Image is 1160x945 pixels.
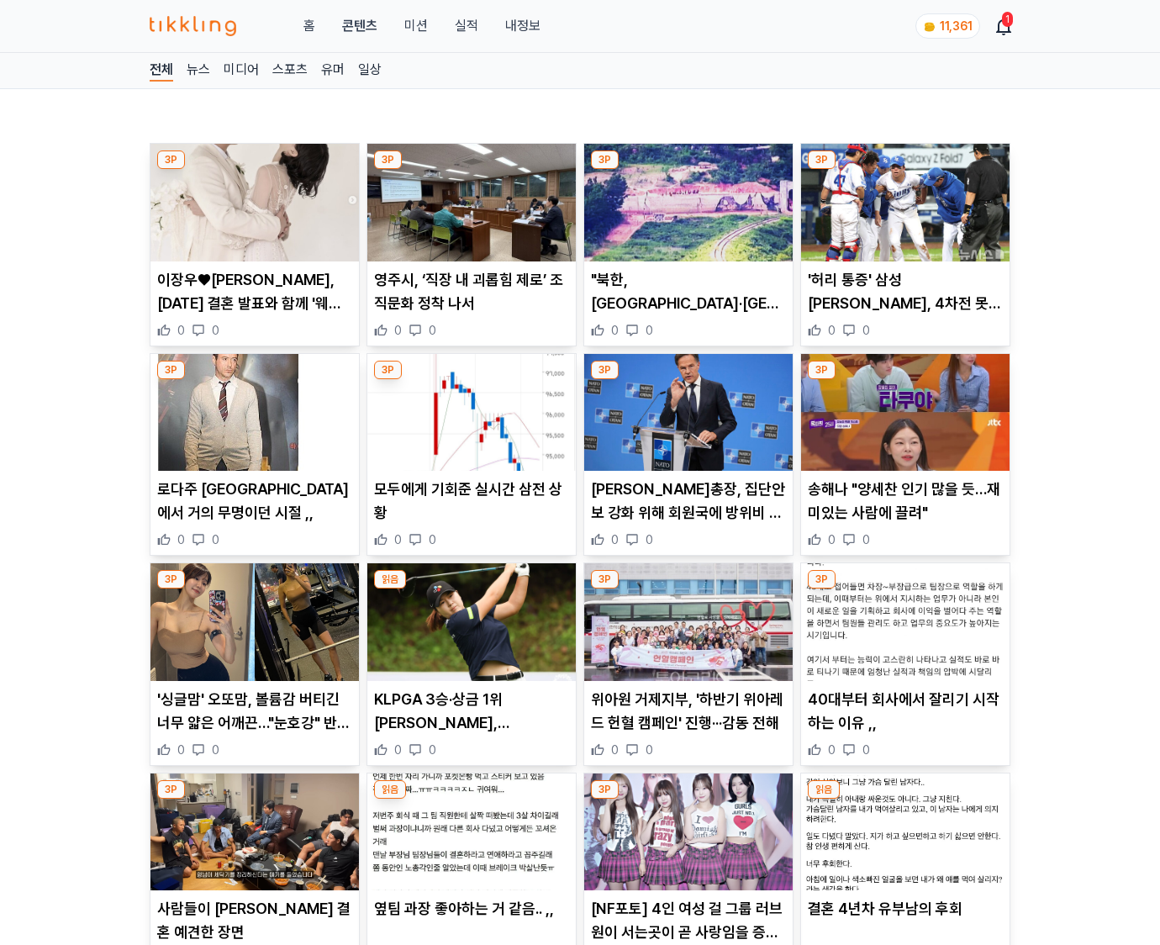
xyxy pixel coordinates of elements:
span: 0 [611,531,619,548]
span: 0 [611,322,619,339]
div: 3P [808,361,836,379]
img: coin [923,20,936,34]
div: 읽음 [374,780,406,799]
div: 3P [591,150,619,169]
p: 모두에게 기회준 실시간 삼전 상황 [374,478,569,525]
div: 3P 이장우♥조혜원, 11월 23일 결혼 발표와 함께 '웨딩 화보' 공개…서로 안고 '박장대소' 선남선녀 비주얼 이장우♥[PERSON_NAME], [DATE] 결혼 발표와 함... [150,143,360,346]
div: 3P [374,361,402,379]
span: 0 [828,531,836,548]
img: 40대부터 회사에서 잘리기 시작하는 이유 ,, [801,563,1010,681]
span: 0 [394,531,402,548]
img: 영주시, ‘직장 내 괴롭힘 제로’ 조직문화 정착 나서 [367,144,576,261]
span: 0 [862,531,870,548]
div: 읽음 [374,570,406,589]
p: 결혼 4년차 유부남의 후회 [808,897,1003,921]
div: 3P 송해나 "양세찬 인기 많을 듯…재미있는 사람에 끌려" 송해나 "양세찬 인기 많을 듯…재미있는 사람에 끌려" 0 0 [800,353,1010,557]
button: 미션 [404,16,428,36]
span: 0 [177,742,185,758]
p: '허리 통증' 삼성 [PERSON_NAME], 4차전 못 뛴다…"[PERSON_NAME], 키플레이어"[준PO] [808,268,1003,315]
div: 1 [1002,12,1013,27]
span: 0 [646,742,653,758]
img: [NF포토] 4인 여성 걸 그룹 러브원이 서는곳이 곧 사랑임을 증명하다. '한일축제한마당 2025 in Seoul' [584,773,793,891]
a: 유머 [321,60,345,82]
p: 사람들이 [PERSON_NAME] 결혼 예견한 장면 [157,897,352,944]
img: "북한, 문산·고성 등 북쪽 일대서 대전차방벽 건설 중" [584,144,793,261]
span: 0 [212,322,219,339]
img: '싱글맘' 오또맘, 볼륨감 버티긴 너무 얇은 어깨끈…"눈호강" 반응 나올 만 [150,563,359,681]
span: 0 [177,531,185,548]
img: KLPGA 3승·상금 1위 홍정민, 세계랭킹 10계단 뛴 44위 [367,563,576,681]
div: 3P [591,780,619,799]
div: 3P 모두에게 기회준 실시간 삼전 상황 모두에게 기회준 실시간 삼전 상황 0 0 [366,353,577,557]
img: 로다주 우리나라에서 거의 무명이던 시절 ,, [150,354,359,472]
p: 송해나 "양세찬 인기 많을 듯…재미있는 사람에 끌려" [808,478,1003,525]
span: 0 [394,322,402,339]
div: 3P [157,361,185,379]
p: 영주시, ‘직장 내 괴롭힘 제로’ 조직문화 정착 나서 [374,268,569,315]
p: "북한, [GEOGRAPHIC_DATA]·[GEOGRAPHIC_DATA] 등 북쪽 일대서 대전차방벽 건설 중" [591,268,786,315]
span: 0 [429,531,436,548]
div: 3P [157,150,185,169]
div: 3P 40대부터 회사에서 잘리기 시작하는 이유 ,, 40대부터 회사에서 잘리기 시작하는 이유 ,, 0 0 [800,562,1010,766]
div: 읽음 [808,780,840,799]
span: 0 [394,742,402,758]
span: 0 [646,531,653,548]
div: 3P 나토 사무총장, 집단안보 강화 위해 회원국에 방위비 증액 촉구 [PERSON_NAME]총장, 집단안보 강화 위해 회원국에 방위비 증액 촉구 0 0 [583,353,794,557]
div: 3P '허리 통증' 삼성 김영웅, 4차전 못 뛴다…"이재현, 키플레이어"[준PO] '허리 통증' 삼성 [PERSON_NAME], 4차전 못 뛴다…"[PERSON_NAME], ... [800,143,1010,346]
span: 0 [429,742,436,758]
a: 전체 [150,60,173,82]
a: 일상 [358,60,382,82]
span: 0 [862,322,870,339]
div: 3P '싱글맘' 오또맘, 볼륨감 버티긴 너무 얇은 어깨끈…"눈호강" 반응 나올 만 '싱글맘' 오또맘, 볼륨감 버티긴 너무 얇은 어깨끈…"눈호강" 반응 나올 만 0 0 [150,562,360,766]
div: 3P "북한, 문산·고성 등 북쪽 일대서 대전차방벽 건설 중" "북한, [GEOGRAPHIC_DATA]·[GEOGRAPHIC_DATA] 등 북쪽 일대서 대전차방벽 건설 중" 0 0 [583,143,794,346]
img: 나토 사무총장, 집단안보 강화 위해 회원국에 방위비 증액 촉구 [584,354,793,472]
img: 결혼 4년차 유부남의 후회 [801,773,1010,891]
div: 3P [591,361,619,379]
div: 3P 로다주 우리나라에서 거의 무명이던 시절 ,, 로다주 [GEOGRAPHIC_DATA]에서 거의 무명이던 시절 ,, 0 0 [150,353,360,557]
p: 옆팀 과장 좋아하는 거 같음.. ,, [374,897,569,921]
span: 0 [828,742,836,758]
div: 3P [808,570,836,589]
a: 1 [997,16,1010,36]
div: 3P [374,150,402,169]
p: 로다주 [GEOGRAPHIC_DATA]에서 거의 무명이던 시절 ,, [157,478,352,525]
span: 0 [212,531,219,548]
div: 3P [808,150,836,169]
img: 사람들이 김종국 결혼 예견한 장면 [150,773,359,891]
a: 홈 [303,16,315,36]
span: 0 [429,322,436,339]
img: 송해나 "양세찬 인기 많을 듯…재미있는 사람에 끌려" [801,354,1010,472]
p: [NF포토] 4인 여성 걸 그룹 러브원이 서는곳이 곧 사랑임을 증명하다. '한일축제한마당 2025 in [GEOGRAPHIC_DATA]' [591,897,786,944]
span: 0 [177,322,185,339]
a: 실적 [455,16,478,36]
span: 0 [862,742,870,758]
div: 3P 영주시, ‘직장 내 괴롭힘 제로’ 조직문화 정착 나서 영주시, ‘직장 내 괴롭힘 제로’ 조직문화 정착 나서 0 0 [366,143,577,346]
span: 0 [646,322,653,339]
p: 40대부터 회사에서 잘리기 시작하는 이유 ,, [808,688,1003,735]
div: 3P [591,570,619,589]
span: 0 [828,322,836,339]
p: 위아원 거제지부, '하반기 위아레드 헌혈 캠페인' 진행···감동 전해 [591,688,786,735]
img: 티끌링 [150,16,236,36]
div: 3P [157,780,185,799]
a: coin 11,361 [915,13,977,39]
a: 콘텐츠 [342,16,377,36]
img: 옆팀 과장 좋아하는 거 같음.. ,, [367,773,576,891]
p: [PERSON_NAME]총장, 집단안보 강화 위해 회원국에 방위비 증액 촉구 [591,478,786,525]
a: 내정보 [505,16,540,36]
a: 미디어 [224,60,259,82]
span: 11,361 [940,19,973,33]
span: 0 [611,742,619,758]
a: 스포츠 [272,60,308,82]
img: 위아원 거제지부, '하반기 위아레드 헌혈 캠페인' 진행···감동 전해 [584,563,793,681]
img: '허리 통증' 삼성 김영웅, 4차전 못 뛴다…"이재현, 키플레이어"[준PO] [801,144,1010,261]
img: 이장우♥조혜원, 11월 23일 결혼 발표와 함께 '웨딩 화보' 공개…서로 안고 '박장대소' 선남선녀 비주얼 [150,144,359,261]
p: KLPGA 3승·상금 1위 [PERSON_NAME], [PERSON_NAME]랭킹 10계단 뛴 44위 [374,688,569,735]
p: '싱글맘' 오또맘, 볼륨감 버티긴 너무 얇은 어깨끈…"눈호강" 반응 나올 만 [157,688,352,735]
a: 뉴스 [187,60,210,82]
div: 3P [157,570,185,589]
div: 읽음 KLPGA 3승·상금 1위 홍정민, 세계랭킹 10계단 뛴 44위 KLPGA 3승·상금 1위 [PERSON_NAME], [PERSON_NAME]랭킹 10계단 뛴 44위 0 0 [366,562,577,766]
span: 0 [212,742,219,758]
p: 이장우♥[PERSON_NAME], [DATE] 결혼 발표와 함께 '웨딩 화보' 공개…서로 안고 '박장대소' 선남선녀 비주얼 [157,268,352,315]
div: 3P 위아원 거제지부, '하반기 위아레드 헌혈 캠페인' 진행···감동 전해 위아원 거제지부, '하반기 위아레드 헌혈 캠페인' 진행···감동 전해 0 0 [583,562,794,766]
